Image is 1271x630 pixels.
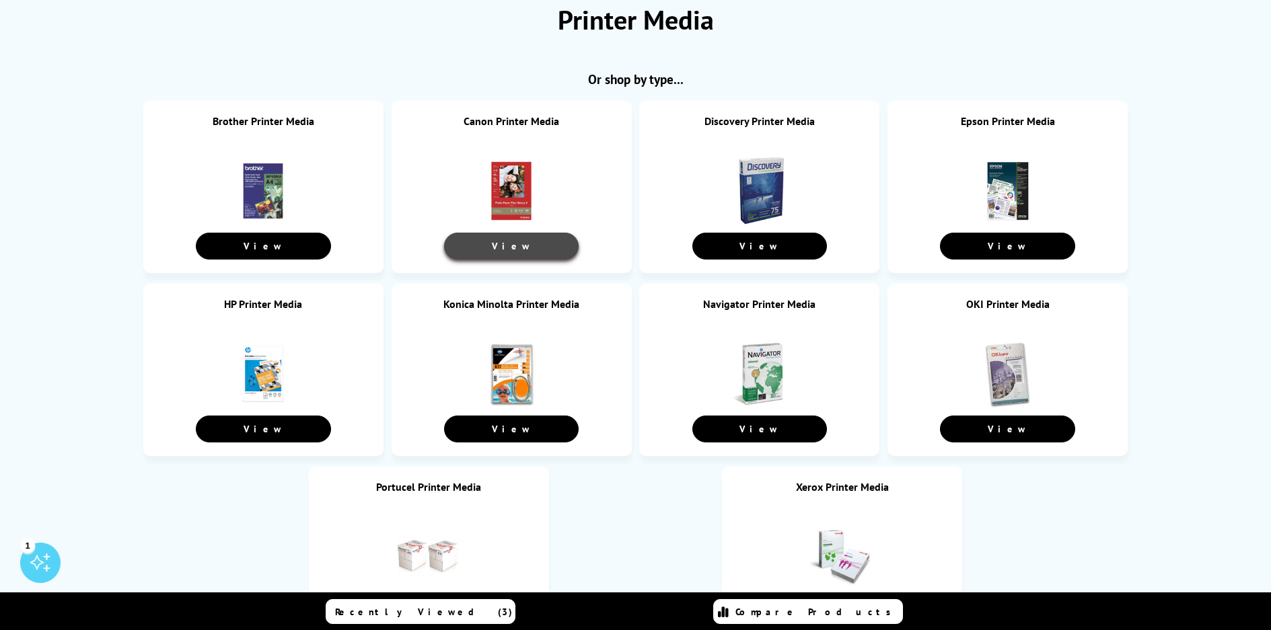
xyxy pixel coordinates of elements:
[478,340,545,407] img: Konica Minolta Printer Media
[940,416,1075,442] a: View
[726,340,793,407] img: Navigator Printer Media
[713,599,903,624] a: Compare Products
[376,480,481,494] a: Portucel Printer Media
[692,233,827,260] a: View
[20,538,35,553] div: 1
[961,114,1055,128] a: Epson Printer Media
[974,340,1042,407] img: OKI Printer Media
[326,599,515,624] a: Recently Viewed (3)
[809,523,876,590] img: Xerox Printer Media
[692,416,827,442] a: View
[940,233,1075,260] a: View
[974,157,1042,225] img: Epson Printer Media
[704,114,815,128] a: Discovery Printer Media
[735,606,898,618] span: Compare Products
[966,297,1050,311] a: OKI Printer Media
[335,606,513,618] span: Recently Viewed (3)
[703,297,815,311] a: Navigator Printer Media
[558,2,714,37] h1: Printer Media
[443,297,579,311] a: Konica Minolta Printer Media
[478,157,545,225] img: Canon Printer Media
[229,157,297,225] img: Brother Printer Media
[395,523,462,590] img: Portucel Printer Media
[196,233,330,260] a: View
[444,233,579,260] a: View
[464,114,559,128] a: Canon Printer Media
[726,157,793,225] img: Discovery Printer Media
[196,416,330,442] a: View
[213,114,314,128] a: Brother Printer Media
[796,480,889,494] a: Xerox Printer Media
[224,297,302,311] a: HP Printer Media
[135,71,1136,87] h2: Or shop by type...
[444,416,579,442] a: View
[229,340,297,407] img: HP Printer Media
